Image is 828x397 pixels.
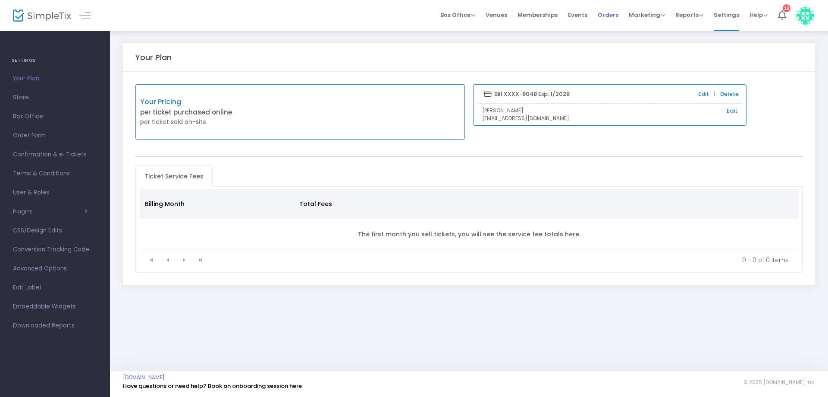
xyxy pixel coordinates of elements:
kendo-pager-info: 0 - 0 of 0 items [215,256,789,264]
span: Marketing [629,11,665,19]
h4: SETTINGS [12,52,98,69]
p: [PERSON_NAME] [482,107,737,114]
span: Edit Label [13,282,97,293]
span: Downloaded Reports [13,320,97,331]
h5: Your Plan [135,53,172,62]
b: Bill XXXX-8048 Exp: 1/2028 [494,90,570,98]
p: per ticket purchased online [140,108,300,118]
a: [DOMAIN_NAME] [123,374,165,381]
div: Data table [140,189,799,250]
p: Your Pricing [140,97,300,107]
span: Venues [486,4,507,26]
span: Store [13,92,97,103]
img: credit.png [484,90,492,98]
span: Embeddable Widgets [13,301,97,312]
span: Ticket Service Fees [139,169,209,183]
span: Terms & Conditions [13,168,97,179]
span: Events [568,4,587,26]
span: Reports [675,11,703,19]
a: Edit [727,107,737,115]
span: Advanced Options [13,263,97,274]
span: Orders [598,4,618,26]
span: Your Plan [13,73,97,84]
span: Memberships [517,4,558,26]
span: Conversion Tracking Code [13,244,97,255]
span: © 2025 [DOMAIN_NAME] Inc. [743,379,815,386]
a: Delete [720,90,739,98]
div: 12 [783,4,790,12]
th: Billing Month [140,189,295,219]
p: [EMAIL_ADDRESS][DOMAIN_NAME] [482,114,737,122]
button: Plugins [13,208,88,215]
span: Box Office [13,111,97,122]
span: Order Form [13,130,97,141]
span: Box Office [440,11,475,19]
span: User & Roles [13,187,97,198]
p: per ticket sold on-site [140,118,300,127]
span: Settings [714,4,739,26]
span: Help [750,11,768,19]
a: Edit [698,90,709,98]
td: The first month you sell tickets, you will see the service fee totals here. [140,219,799,250]
span: Confirmation & e-Tickets [13,149,97,160]
th: Total Fees [294,189,435,219]
span: | [712,90,718,98]
span: CSS/Design Edits [13,225,97,236]
a: Have questions or need help? Book an onboarding session here [123,382,302,390]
